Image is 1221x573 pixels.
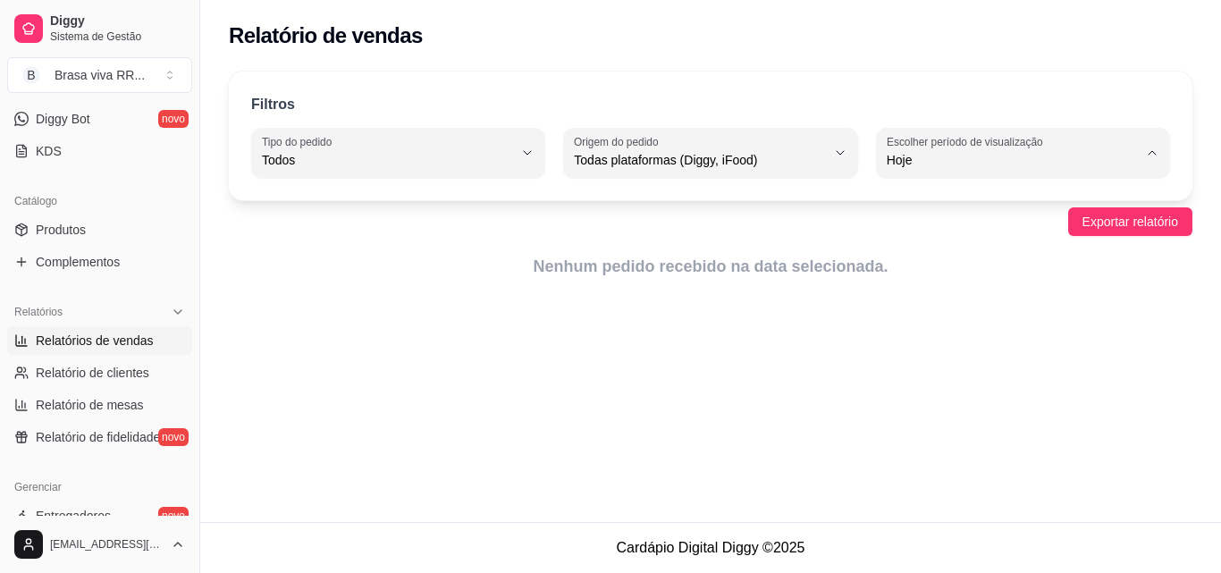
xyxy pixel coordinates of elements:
span: [EMAIL_ADDRESS][DOMAIN_NAME] [50,537,164,552]
button: Select a team [7,57,192,93]
label: Origem do pedido [574,134,664,149]
footer: Cardápio Digital Diggy © 2025 [200,522,1221,573]
span: Complementos [36,253,120,271]
span: Relatórios de vendas [36,332,154,350]
span: Todas plataformas (Diggy, iFood) [574,151,825,169]
span: Hoje [887,151,1138,169]
div: Gerenciar [7,473,192,501]
span: Produtos [36,221,86,239]
span: Relatório de fidelidade [36,428,160,446]
span: KDS [36,142,62,160]
p: Filtros [251,94,295,115]
span: Relatório de mesas [36,396,144,414]
span: Todos [262,151,513,169]
span: Sistema de Gestão [50,29,185,44]
h2: Relatório de vendas [229,21,423,50]
article: Nenhum pedido recebido na data selecionada. [229,254,1192,279]
span: Diggy Bot [36,110,90,128]
div: Catálogo [7,187,192,215]
span: Entregadores [36,507,111,525]
span: Relatório de clientes [36,364,149,382]
span: Relatórios [14,305,63,319]
span: Diggy [50,13,185,29]
label: Escolher período de visualização [887,134,1048,149]
label: Tipo do pedido [262,134,338,149]
span: B [22,66,40,84]
div: Brasa viva RR ... [55,66,145,84]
